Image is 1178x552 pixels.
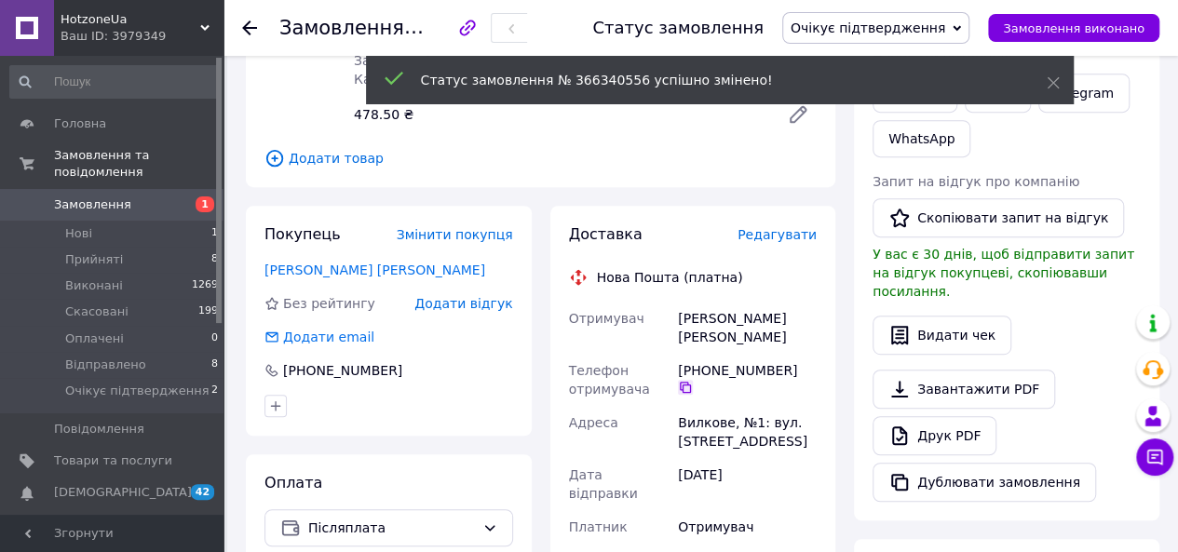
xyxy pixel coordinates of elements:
[264,148,817,168] span: Додати товар
[592,19,764,37] div: Статус замовлення
[54,484,192,501] span: [DEMOGRAPHIC_DATA]
[873,174,1079,189] span: Запит на відгук про компанію
[242,19,257,37] div: Повернутися назад
[873,120,970,157] a: WhatsApp
[873,370,1055,409] a: Завантажити PDF
[279,17,404,39] span: Замовлення
[281,361,404,380] div: [PHONE_NUMBER]
[54,452,172,469] span: Товари та послуги
[54,147,223,181] span: Замовлення та повідомлення
[65,383,209,399] span: Очікує підтвердження
[354,53,432,68] span: Залишок: 8
[65,251,123,268] span: Прийняті
[569,363,650,397] span: Телефон отримувача
[54,421,144,438] span: Повідомлення
[421,71,1000,89] div: Статус замовлення № 366340556 успішно змінено!
[65,303,129,320] span: Скасовані
[674,458,820,510] div: [DATE]
[191,484,214,500] span: 42
[1038,74,1130,113] a: Telegram
[211,251,218,268] span: 8
[281,328,376,346] div: Додати email
[873,416,996,455] a: Друк PDF
[873,316,1011,355] button: Видати чек
[569,311,644,326] span: Отримувач
[678,361,817,395] div: [PHONE_NUMBER]
[192,277,218,294] span: 1269
[65,330,124,347] span: Оплачені
[61,28,223,45] div: Ваш ID: 3979349
[61,11,200,28] span: HotzoneUa
[264,263,485,277] a: [PERSON_NAME] [PERSON_NAME]
[264,225,341,243] span: Покупець
[738,227,817,242] span: Редагувати
[873,247,1134,299] span: У вас є 30 днів, щоб відправити запит на відгук покупцеві, скопіювавши посилання.
[779,96,817,133] a: Редагувати
[791,20,945,35] span: Очікує підтвердження
[264,474,322,491] span: Оплата
[674,510,820,544] div: Отримувач
[346,101,772,128] div: 478.50 ₴
[54,115,106,132] span: Головна
[674,302,820,354] div: [PERSON_NAME] [PERSON_NAME]
[308,518,475,538] span: Післяплата
[873,198,1124,237] button: Скопіювати запит на відгук
[211,330,218,347] span: 0
[65,277,123,294] span: Виконані
[263,328,376,346] div: Додати email
[1003,21,1144,35] span: Замовлення виконано
[569,467,638,501] span: Дата відправки
[54,196,131,213] span: Замовлення
[211,225,218,242] span: 1
[1136,438,1173,476] button: Чат з покупцем
[414,296,512,311] span: Додати відгук
[9,65,220,99] input: Пошук
[988,14,1159,42] button: Замовлення виконано
[211,383,218,399] span: 2
[592,268,748,287] div: Нова Пошта (платна)
[569,415,618,430] span: Адреса
[873,463,1096,502] button: Дублювати замовлення
[283,296,375,311] span: Без рейтингу
[397,227,513,242] span: Змінити покупця
[65,225,92,242] span: Нові
[569,519,628,534] span: Платник
[198,303,218,320] span: 199
[65,357,146,373] span: Відправлено
[569,225,643,243] span: Доставка
[354,72,522,87] span: Каталог ProSale: 82.11 ₴
[196,196,214,212] span: 1
[674,406,820,458] div: Вилкове, №1: вул. [STREET_ADDRESS]
[211,357,218,373] span: 8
